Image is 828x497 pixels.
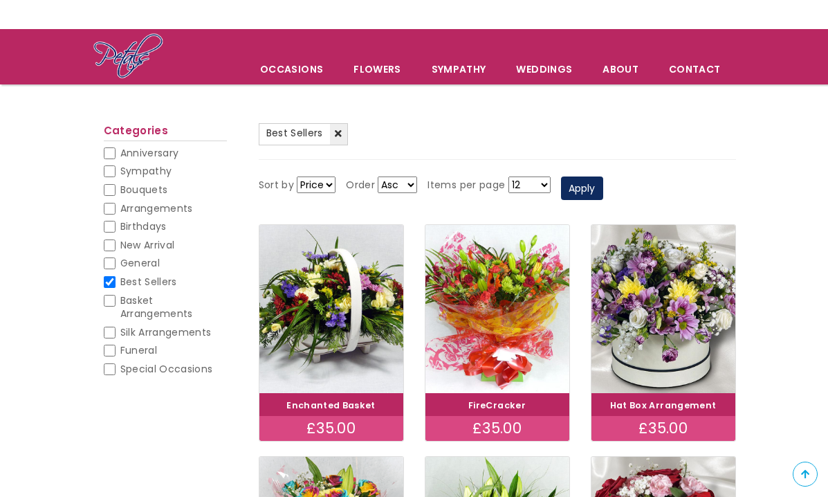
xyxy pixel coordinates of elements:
a: About [588,55,653,84]
a: Contact [654,55,735,84]
a: FireCracker [468,399,526,411]
span: New Arrival [120,238,175,252]
label: Order [346,177,375,194]
span: Occasions [246,55,338,84]
label: Sort by [259,177,294,194]
a: Best Sellers [259,123,348,145]
span: Best Sellers [266,126,323,140]
a: Flowers [339,55,415,84]
a: Sympathy [417,55,501,84]
span: Birthdays [120,219,167,233]
span: Funeral [120,343,157,357]
img: Hat Box Arrangement [591,225,735,393]
span: Anniversary [120,146,179,160]
a: Hat Box Arrangement [610,399,717,411]
span: Basket Arrangements [120,293,193,321]
div: £35.00 [591,416,735,441]
div: £35.00 [259,416,403,441]
h2: Categories [104,125,227,141]
span: Sympathy [120,164,172,178]
span: Arrangements [120,201,193,215]
span: Special Occasions [120,362,213,376]
span: General [120,256,160,270]
span: Bouquets [120,183,168,197]
span: Best Sellers [120,275,177,289]
span: Weddings [502,55,587,84]
button: Apply [561,177,603,200]
img: Enchanted Basket [259,225,403,393]
a: Enchanted Basket [286,399,376,411]
img: FireCracker [425,225,569,393]
img: Home [93,33,164,81]
span: Silk Arrangements [120,325,212,339]
div: £35.00 [425,416,569,441]
label: Items per page [427,177,505,194]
